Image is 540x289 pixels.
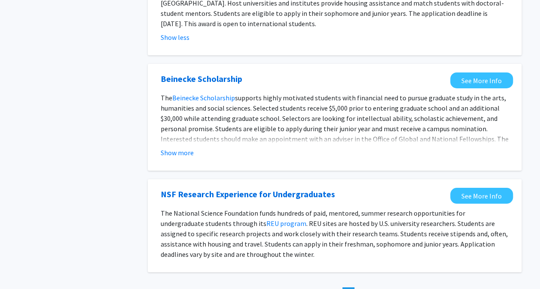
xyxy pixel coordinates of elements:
[450,72,513,88] a: Opens in a new tab
[172,93,235,102] a: Beinecke Scholarship
[450,188,513,204] a: Opens in a new tab
[161,32,189,42] button: Show less
[161,209,465,228] span: The National Science Foundation funds hundreds of paid, mentored, summer research opportunities f...
[161,72,242,85] a: Opens in a new tab
[161,188,335,201] a: Opens in a new tab
[266,219,306,228] a: REU program
[161,219,508,259] span: . REU sites are hosted by U.S. university researchers. Students are assigned to specific research...
[6,250,37,283] iframe: Chat
[161,93,172,102] span: The
[161,148,194,158] button: Show more
[161,93,509,154] span: supports highly motivated students with financial need to pursue graduate study in the arts, huma...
